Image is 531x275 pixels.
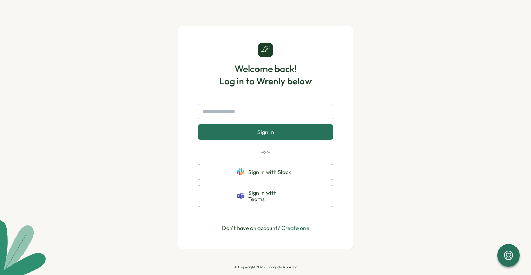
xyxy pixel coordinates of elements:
[222,224,309,232] p: Don't have an account?
[219,63,312,87] h1: Welcome back! Log in to Wrenly below
[248,169,294,175] span: Sign in with Slack
[257,129,274,135] span: Sign in
[198,124,333,139] button: Sign in
[198,164,333,180] button: Sign in with Slack
[281,224,309,231] a: Create one
[198,148,333,156] p: -or-
[234,265,297,269] p: © Copyright 2025, Incognito Apps Inc
[198,185,333,207] button: Sign in with Teams
[248,190,294,203] span: Sign in with Teams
